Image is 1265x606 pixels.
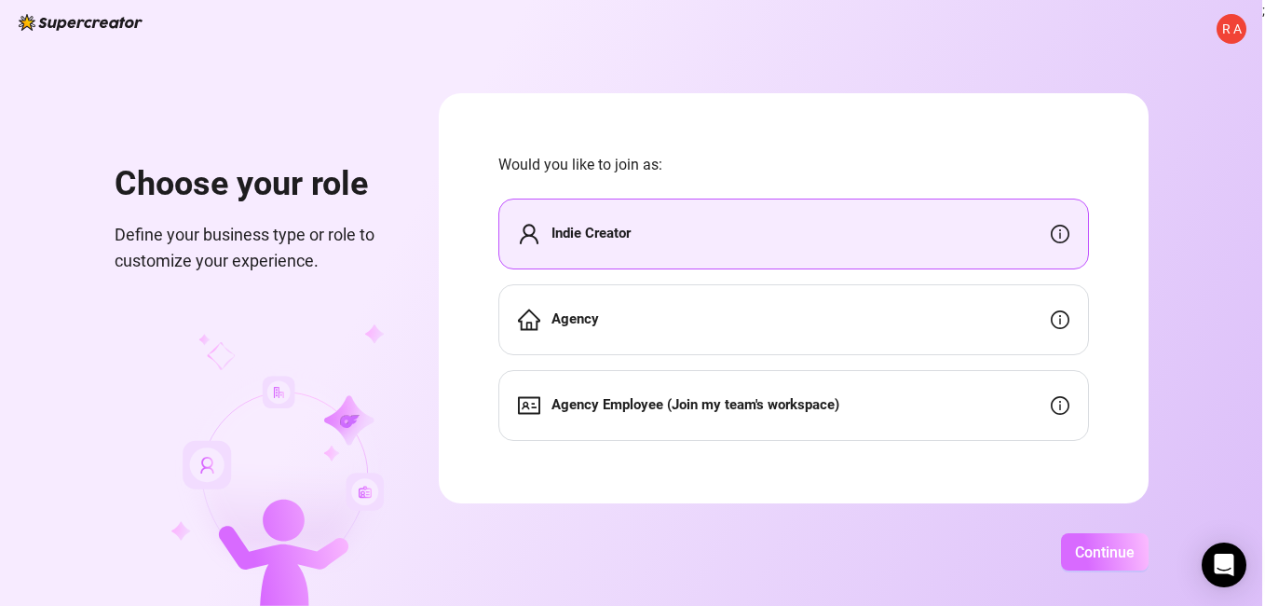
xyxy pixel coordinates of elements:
span: Continue [1075,544,1135,561]
span: idcard [518,394,540,417]
span: R A [1222,19,1242,39]
span: home [518,309,540,331]
button: Continue [1061,533,1149,571]
img: logo [19,14,143,31]
span: Would you like to join as: [498,153,1089,176]
div: Open Intercom Messenger [1202,543,1246,587]
span: Define your business type or role to customize your experience. [115,222,394,275]
span: info-circle [1051,310,1069,329]
span: user [518,223,540,245]
strong: Indie Creator [551,225,631,241]
h1: Choose your role [115,164,394,205]
span: info-circle [1051,225,1069,243]
strong: Agency [551,310,599,327]
strong: Agency Employee (Join my team's workspace) [551,396,839,413]
span: info-circle [1051,396,1069,415]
